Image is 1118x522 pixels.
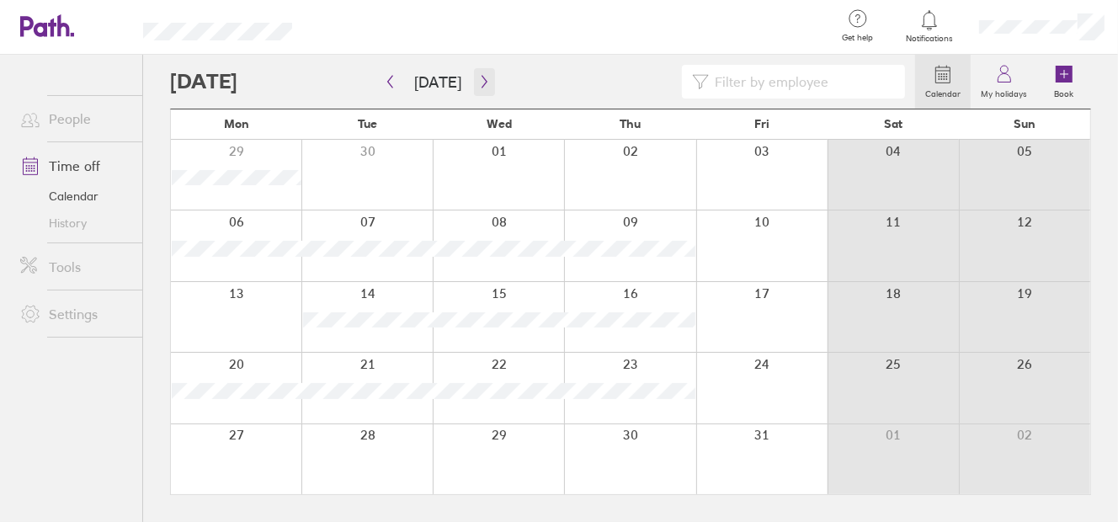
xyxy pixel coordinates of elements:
button: [DATE] [401,68,475,96]
a: Book [1037,55,1091,109]
span: Sat [884,117,902,130]
a: Settings [7,297,142,331]
label: Calendar [915,84,971,99]
span: Sun [1014,117,1035,130]
span: Wed [487,117,512,130]
a: Notifications [902,8,957,44]
a: Calendar [7,183,142,210]
span: Get help [831,33,886,43]
span: Tue [359,117,378,130]
a: My holidays [971,55,1037,109]
span: Mon [224,117,249,130]
a: People [7,102,142,136]
a: Tools [7,250,142,284]
a: History [7,210,142,237]
label: Book [1045,84,1084,99]
span: Thu [620,117,642,130]
a: Time off [7,149,142,183]
span: Notifications [902,34,957,44]
span: Fri [754,117,769,130]
input: Filter by employee [709,66,896,98]
label: My holidays [971,84,1037,99]
a: Calendar [915,55,971,109]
